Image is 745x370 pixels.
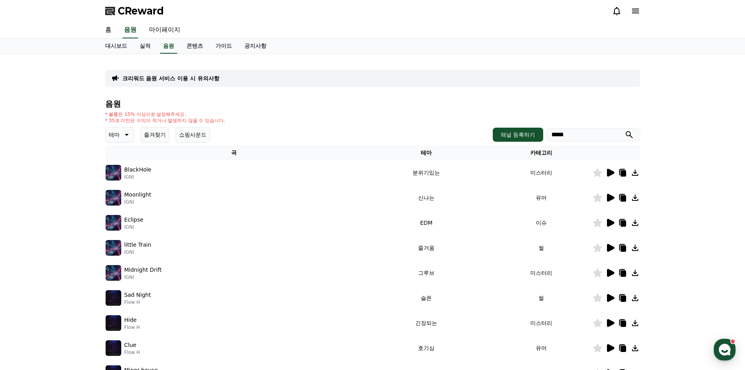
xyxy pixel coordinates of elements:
[176,127,210,143] button: 쇼핑사운드
[124,191,151,199] p: Moonlight
[490,160,592,185] td: 미스터리
[106,190,121,206] img: music
[106,215,121,231] img: music
[106,315,121,331] img: music
[99,39,133,54] a: 대시보드
[493,128,543,142] button: 채널 등록하기
[490,235,592,260] td: 썰
[122,22,138,38] a: 음원
[124,249,151,255] p: IGNI
[363,235,490,260] td: 즐거움
[124,349,140,356] p: Flow H
[124,291,151,299] p: Sad Night
[109,129,120,140] p: 테마
[99,22,118,38] a: 홈
[238,39,273,54] a: 공지사항
[105,5,164,17] a: CReward
[363,310,490,336] td: 긴장되는
[363,210,490,235] td: EDM
[490,146,592,160] th: 카테고리
[124,224,144,230] p: IGNI
[106,290,121,306] img: music
[124,341,136,349] p: Clue
[363,285,490,310] td: 슬픈
[124,241,151,249] p: little Train
[124,199,151,205] p: IGNI
[124,299,151,305] p: Flow H
[143,22,187,38] a: 마이페이지
[124,266,162,274] p: Midnight Drift
[118,5,164,17] span: CReward
[160,39,177,54] a: 음원
[490,285,592,310] td: 썰
[106,240,121,256] img: music
[124,316,137,324] p: Hide
[363,160,490,185] td: 분위기있는
[105,99,640,108] h4: 음원
[122,74,219,82] a: 크리워드 음원 서비스 이용 시 유의사항
[490,210,592,235] td: 이슈
[106,165,121,180] img: music
[105,111,226,117] p: * 볼륨은 15% 이상으로 설정해주세요.
[106,265,121,281] img: music
[490,185,592,210] td: 유머
[124,274,162,280] p: IGNI
[106,340,121,356] img: music
[105,127,134,143] button: 테마
[105,117,226,124] p: * 35초 미만은 수익이 적거나 발생하지 않을 수 있습니다.
[124,324,140,330] p: Flow H
[133,39,157,54] a: 실적
[363,146,490,160] th: 테마
[209,39,238,54] a: 가이드
[124,174,151,180] p: IGNI
[490,310,592,336] td: 미스터리
[490,336,592,361] td: 유머
[363,260,490,285] td: 그루브
[490,260,592,285] td: 미스터리
[363,185,490,210] td: 신나는
[180,39,209,54] a: 콘텐츠
[124,216,144,224] p: Eclipse
[363,336,490,361] td: 호기심
[124,166,151,174] p: BlackHole
[105,146,363,160] th: 곡
[140,127,169,143] button: 즐겨찾기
